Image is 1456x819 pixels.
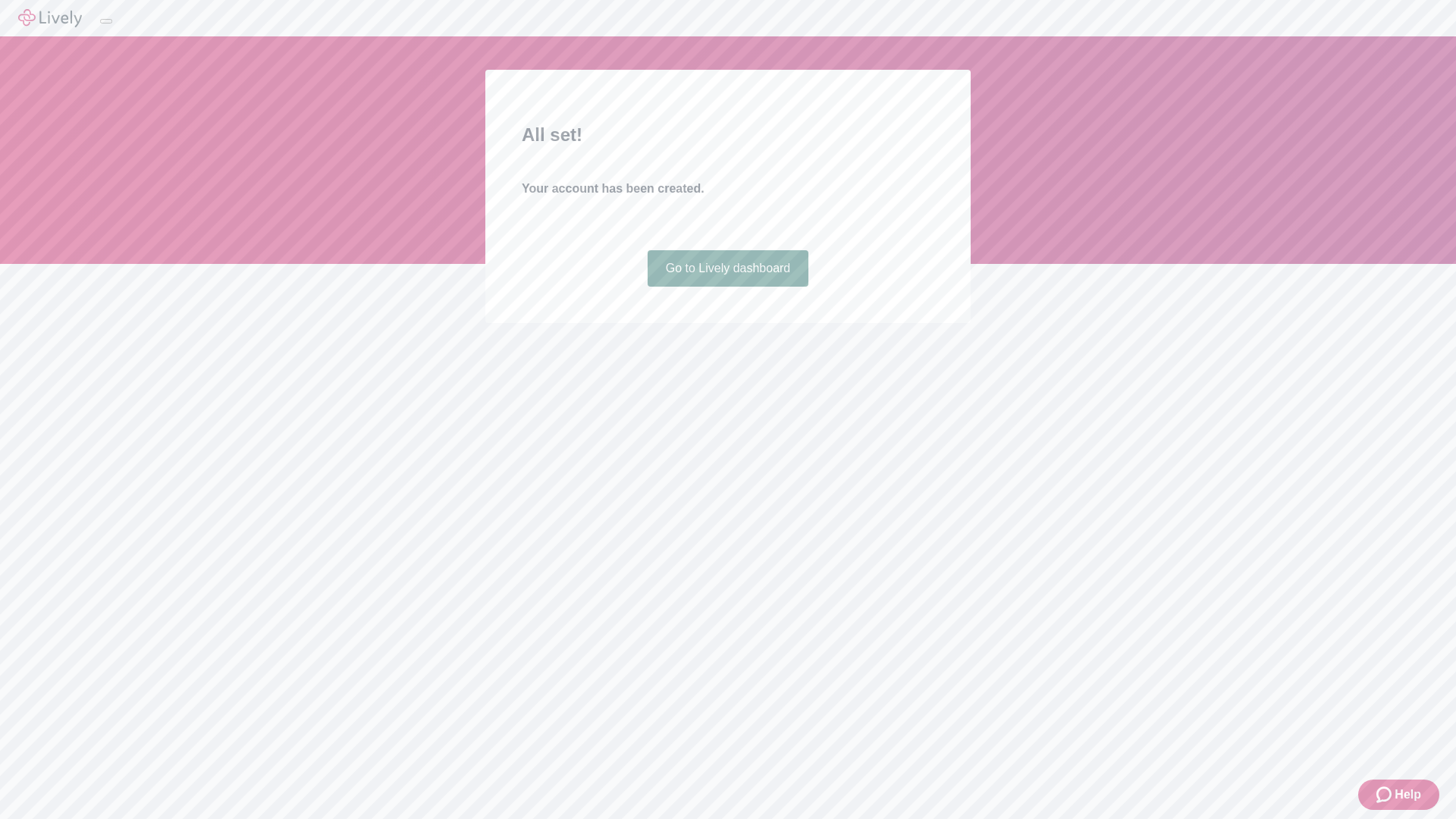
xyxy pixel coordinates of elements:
[18,9,82,27] img: Lively
[522,180,934,198] h4: Your account has been created.
[100,19,112,24] button: Log out
[1376,786,1395,804] svg: Zendesk support icon
[1395,786,1421,804] span: Help
[648,250,809,287] a: Go to Lively dashboard
[522,121,934,149] h2: All set!
[1358,780,1439,810] button: Zendesk support iconHelp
